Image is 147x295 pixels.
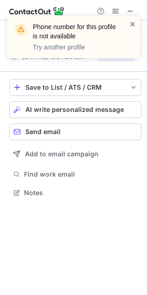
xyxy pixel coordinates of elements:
span: Notes [24,189,138,197]
div: Save to List / ATS / CRM [25,84,125,91]
span: Find work email [24,170,138,178]
header: Phone number for this profile is not available [33,22,118,41]
img: warning [13,22,28,37]
button: Notes [9,186,141,199]
span: Send email [25,128,61,135]
button: Send email [9,123,141,140]
img: ContactOut v5.3.10 [9,6,65,17]
p: Try another profile [33,43,118,52]
button: AI write personalized message [9,101,141,118]
button: save-profile-one-click [9,79,141,96]
button: Find work email [9,168,141,181]
button: Add to email campaign [9,146,141,162]
span: Add to email campaign [25,150,98,158]
span: AI write personalized message [25,106,124,113]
